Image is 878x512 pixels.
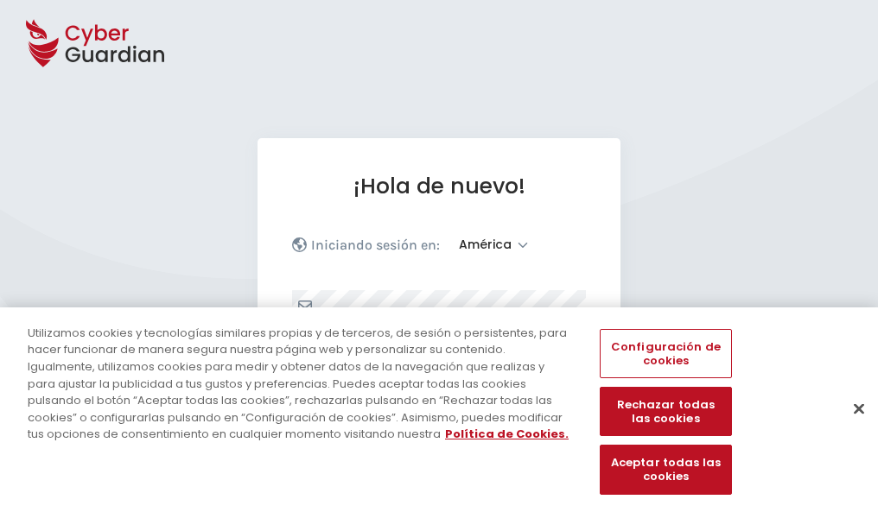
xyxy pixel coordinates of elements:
[600,446,731,495] button: Aceptar todas las cookies
[311,237,440,254] p: Iniciando sesión en:
[600,388,731,437] button: Rechazar todas las cookies
[840,389,878,427] button: Cerrar
[445,426,569,442] a: Más información sobre su privacidad, se abre en una nueva pestaña
[600,329,731,378] button: Configuración de cookies
[292,173,586,199] h1: ¡Hola de nuevo!
[28,325,574,443] div: Utilizamos cookies y tecnologías similares propias y de terceros, de sesión o persistentes, para ...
